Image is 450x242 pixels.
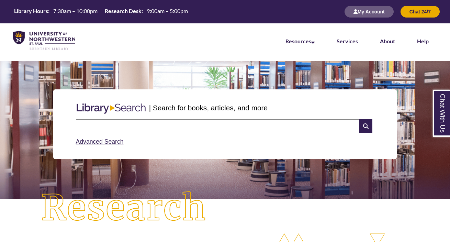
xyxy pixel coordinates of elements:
[359,119,372,133] i: Search
[102,7,144,15] th: Research Desk:
[337,38,358,44] a: Services
[401,9,440,14] a: Chat 24/7
[11,7,50,15] th: Library Hours:
[380,38,395,44] a: About
[11,7,191,16] a: Hours Today
[345,9,394,14] a: My Account
[76,138,124,145] a: Advanced Search
[149,102,268,113] p: | Search for books, articles, and more
[417,38,429,44] a: Help
[73,101,149,117] img: Libary Search
[401,6,440,18] button: Chat 24/7
[11,7,191,16] table: Hours Today
[53,8,98,14] span: 7:30am – 10:00pm
[147,8,188,14] span: 9:00am – 5:00pm
[13,31,75,51] img: UNWSP Library Logo
[345,6,394,18] button: My Account
[285,38,315,44] a: Resources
